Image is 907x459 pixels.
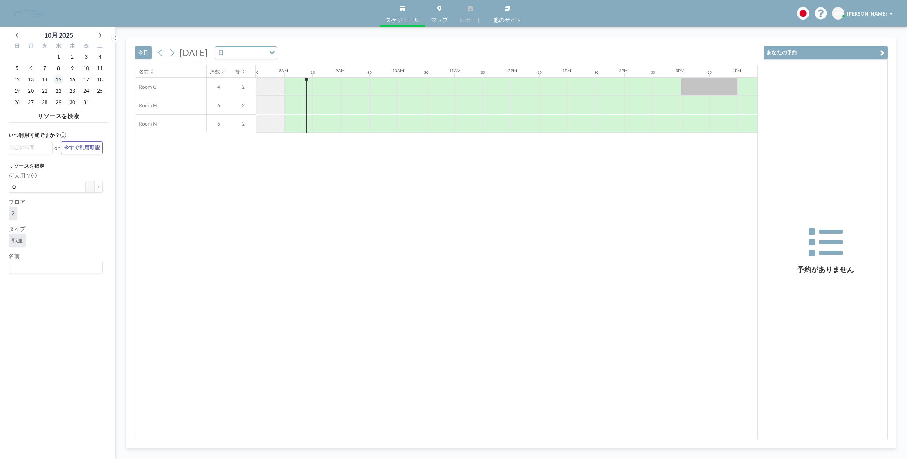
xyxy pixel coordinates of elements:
[424,70,428,75] div: 30
[493,17,522,23] span: 他のサイト
[95,86,105,96] span: 2025年10月25日土曜日
[708,70,712,75] div: 30
[10,144,49,151] input: Search for option
[53,52,63,62] span: 2025年10月1日水曜日
[12,86,22,96] span: 2025年10月19日日曜日
[651,70,655,75] div: 30
[619,68,628,73] div: 2PM
[367,70,372,75] div: 30
[40,63,50,73] span: 2025年10月7日火曜日
[9,142,52,153] div: Search for option
[537,70,542,75] div: 30
[676,68,685,73] div: 3PM
[231,102,256,109] span: 2
[65,42,79,51] div: 木
[38,42,52,51] div: 火
[139,68,149,75] div: 名前
[9,172,37,179] label: 何人用？
[44,30,73,40] div: 10月 2025
[336,68,345,73] div: 9AM
[135,102,157,109] span: Room H
[67,63,77,73] span: 2025年10月9日木曜日
[26,74,36,84] span: 2025年10月13日月曜日
[764,265,887,274] h3: 予約がありません
[594,70,598,75] div: 30
[26,86,36,96] span: 2025年10月20日月曜日
[135,121,157,127] span: Room N
[40,86,50,96] span: 2025年10月21日火曜日
[81,52,91,62] span: 2025年10月3日金曜日
[24,42,38,51] div: 月
[449,68,461,73] div: 11AM
[10,262,98,272] input: Search for option
[279,68,288,73] div: 8AM
[385,17,419,23] span: スケジュール
[562,68,571,73] div: 1PM
[180,47,208,58] span: [DATE]
[506,68,517,73] div: 12PM
[135,46,152,59] button: 今日
[67,52,77,62] span: 2025年10月2日木曜日
[86,181,94,193] button: -
[847,11,887,17] span: [PERSON_NAME]
[95,52,105,62] span: 2025年10月4日土曜日
[9,163,103,169] h3: リソースを指定
[64,144,100,151] span: 今すぐ利用可能
[481,70,485,75] div: 30
[11,237,23,243] span: 部屋
[210,68,220,75] div: 席数
[81,74,91,84] span: 2025年10月17日金曜日
[81,86,91,96] span: 2025年10月24日金曜日
[135,84,157,90] span: Room C
[94,181,103,193] button: +
[53,63,63,73] span: 2025年10月8日水曜日
[26,97,36,107] span: 2025年10月27日月曜日
[226,48,265,57] input: Search for option
[231,84,256,90] span: 2
[53,74,63,84] span: 2025年10月15日水曜日
[67,97,77,107] span: 2025年10月30日木曜日
[9,198,26,205] label: フロア
[12,97,22,107] span: 2025年10月26日日曜日
[81,63,91,73] span: 2025年10月10日金曜日
[254,70,258,75] div: 30
[53,86,63,96] span: 2025年10月22日水曜日
[9,225,26,232] label: タイプ
[217,48,225,57] span: 日
[11,6,45,21] img: organization-logo
[40,74,50,84] span: 2025年10月14日火曜日
[9,261,102,273] div: Search for option
[67,74,77,84] span: 2025年10月16日木曜日
[26,63,36,73] span: 2025年10月6日月曜日
[459,17,482,23] span: レポート
[95,74,105,84] span: 2025年10月18日土曜日
[12,74,22,84] span: 2025年10月12日日曜日
[732,68,741,73] div: 4PM
[392,68,404,73] div: 10AM
[235,68,240,75] div: 階
[52,42,66,51] div: 水
[231,121,256,127] span: 2
[207,84,231,90] span: 4
[207,121,231,127] span: 6
[207,102,231,109] span: 6
[834,10,842,17] span: KN
[40,97,50,107] span: 2025年10月28日火曜日
[311,70,315,75] div: 30
[431,17,448,23] span: マップ
[9,110,108,120] h4: リソースを検索
[764,46,888,59] button: あなたの予約
[11,210,15,216] span: 2
[93,42,107,51] div: 土
[81,97,91,107] span: 2025年10月31日金曜日
[53,97,63,107] span: 2025年10月29日水曜日
[67,86,77,96] span: 2025年10月23日木曜日
[54,144,60,151] span: or
[79,42,93,51] div: 金
[61,141,103,154] button: 今すぐ利用可能
[12,63,22,73] span: 2025年10月5日日曜日
[9,252,20,259] label: 名前
[215,47,277,59] div: Search for option
[95,63,105,73] span: 2025年10月11日土曜日
[10,42,24,51] div: 日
